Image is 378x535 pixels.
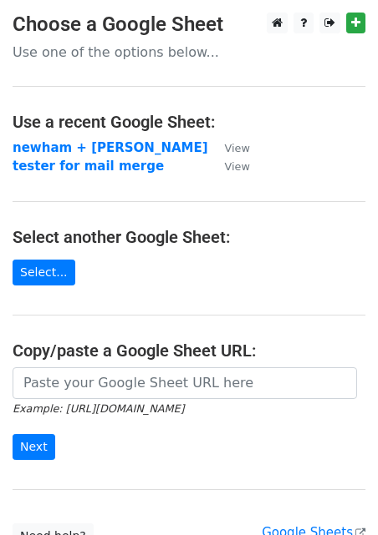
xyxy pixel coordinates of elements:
[13,402,184,415] small: Example: [URL][DOMAIN_NAME]
[225,160,250,173] small: View
[13,367,357,399] input: Paste your Google Sheet URL here
[13,13,365,37] h3: Choose a Google Sheet
[13,112,365,132] h4: Use a recent Google Sheet:
[13,341,365,361] h4: Copy/paste a Google Sheet URL:
[13,140,208,155] a: newham + [PERSON_NAME]
[208,140,250,155] a: View
[208,159,250,174] a: View
[225,142,250,154] small: View
[13,260,75,285] a: Select...
[13,434,55,460] input: Next
[13,159,164,174] a: tester for mail merge
[13,227,365,247] h4: Select another Google Sheet:
[13,43,365,61] p: Use one of the options below...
